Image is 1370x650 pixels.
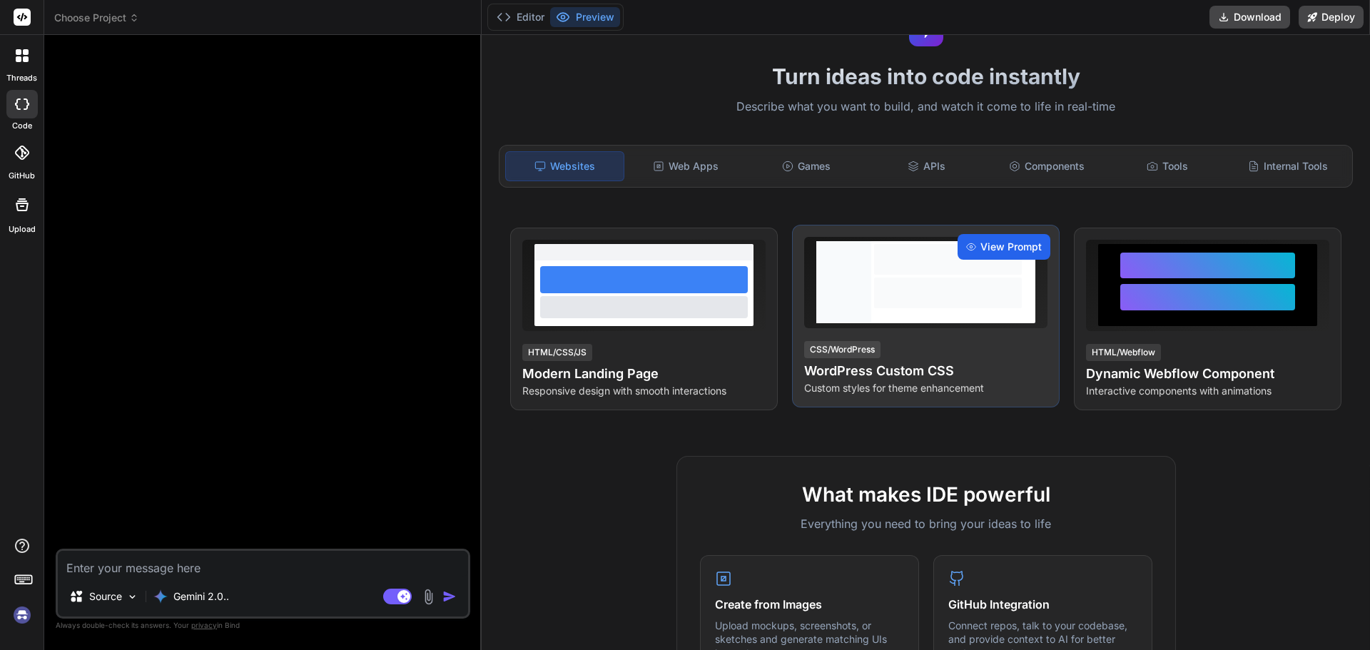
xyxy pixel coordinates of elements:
[804,361,1047,381] h4: WordPress Custom CSS
[491,7,550,27] button: Editor
[191,621,217,629] span: privacy
[1086,364,1329,384] h4: Dynamic Webflow Component
[748,151,866,181] div: Games
[1109,151,1227,181] div: Tools
[12,120,32,132] label: code
[988,151,1106,181] div: Components
[442,589,457,604] img: icon
[126,591,138,603] img: Pick Models
[420,589,437,605] img: attachment
[700,515,1152,532] p: Everything you need to bring your ideas to life
[868,151,985,181] div: APIs
[56,619,470,632] p: Always double-check its answers. Your in Bind
[700,479,1152,509] h2: What makes IDE powerful
[550,7,620,27] button: Preview
[153,589,168,604] img: Gemini 2.0 flash
[980,240,1042,254] span: View Prompt
[9,223,36,235] label: Upload
[1209,6,1290,29] button: Download
[505,151,624,181] div: Websites
[1229,151,1346,181] div: Internal Tools
[627,151,745,181] div: Web Apps
[1299,6,1364,29] button: Deploy
[9,170,35,182] label: GitHub
[715,596,904,613] h4: Create from Images
[522,364,766,384] h4: Modern Landing Page
[804,341,881,358] div: CSS/WordPress
[522,344,592,361] div: HTML/CSS/JS
[804,381,1047,395] p: Custom styles for theme enhancement
[490,98,1361,116] p: Describe what you want to build, and watch it come to life in real-time
[522,384,766,398] p: Responsive design with smooth interactions
[1086,344,1161,361] div: HTML/Webflow
[54,11,139,25] span: Choose Project
[948,596,1137,613] h4: GitHub Integration
[89,589,122,604] p: Source
[10,603,34,627] img: signin
[1086,384,1329,398] p: Interactive components with animations
[173,589,229,604] p: Gemini 2.0..
[490,64,1361,89] h1: Turn ideas into code instantly
[6,72,37,84] label: threads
